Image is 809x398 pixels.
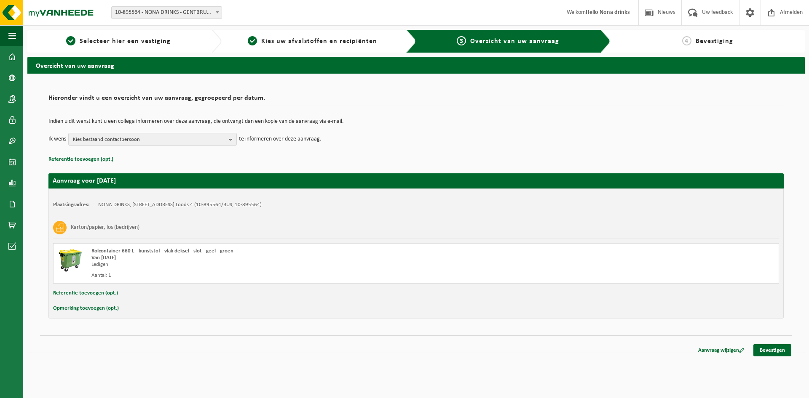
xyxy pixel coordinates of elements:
span: 3 [457,36,466,45]
span: Kies bestaand contactpersoon [73,133,225,146]
span: Bevestiging [696,38,733,45]
a: Bevestigen [753,344,791,356]
td: NONA DRINKS, [STREET_ADDRESS] Loods 4 (10-895564/BUS, 10-895564) [98,202,262,208]
span: 10-895564 - NONA DRINKS - GENTBRUGGE [111,6,222,19]
p: te informeren over deze aanvraag. [239,133,321,146]
p: Ik wens [48,133,66,146]
div: Aantal: 1 [91,272,450,279]
img: WB-0660-HPE-GN-51.png [58,248,83,273]
span: Overzicht van uw aanvraag [470,38,559,45]
span: 1 [66,36,75,45]
span: Selecteer hier een vestiging [80,38,171,45]
h3: Karton/papier, los (bedrijven) [71,221,139,234]
a: 2Kies uw afvalstoffen en recipiënten [226,36,399,46]
button: Opmerking toevoegen (opt.) [53,303,119,314]
strong: Hello Nona drinks [586,9,630,16]
button: Referentie toevoegen (opt.) [53,288,118,299]
a: Aanvraag wijzigen [692,344,751,356]
button: Referentie toevoegen (opt.) [48,154,113,165]
h2: Overzicht van uw aanvraag [27,57,805,73]
strong: Van [DATE] [91,255,116,260]
span: 4 [682,36,691,45]
a: 1Selecteer hier een vestiging [32,36,205,46]
strong: Plaatsingsadres: [53,202,90,207]
h2: Hieronder vindt u een overzicht van uw aanvraag, gegroepeerd per datum. [48,95,784,106]
span: Kies uw afvalstoffen en recipiënten [261,38,377,45]
strong: Aanvraag voor [DATE] [53,178,116,184]
p: Indien u dit wenst kunt u een collega informeren over deze aanvraag, die ontvangt dan een kopie v... [48,119,784,125]
span: 10-895564 - NONA DRINKS - GENTBRUGGE [112,7,222,19]
span: 2 [248,36,257,45]
span: Rolcontainer 660 L - kunststof - vlak deksel - slot - geel - groen [91,248,233,254]
div: Ledigen [91,261,450,268]
button: Kies bestaand contactpersoon [68,133,237,146]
